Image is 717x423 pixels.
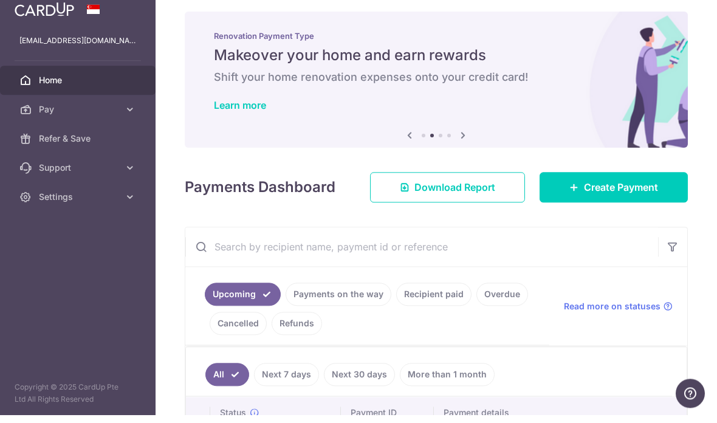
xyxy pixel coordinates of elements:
[214,78,659,92] h6: Shift your home renovation expenses onto your credit card!
[214,39,659,49] p: Renovation Payment Type
[476,291,528,314] a: Overdue
[396,291,472,314] a: Recipient paid
[584,188,658,202] span: Create Payment
[39,111,119,123] span: Pay
[400,371,495,394] a: More than 1 month
[210,320,267,343] a: Cancelled
[254,371,319,394] a: Next 7 days
[39,140,119,153] span: Refer & Save
[19,43,136,55] p: [EMAIL_ADDRESS][DOMAIN_NAME]
[39,82,119,94] span: Home
[324,371,395,394] a: Next 30 days
[414,188,495,202] span: Download Report
[185,19,688,156] img: Renovation banner
[370,180,525,210] a: Download Report
[185,235,658,274] input: Search by recipient name, payment id or reference
[564,308,673,320] a: Read more on statuses
[214,107,266,119] a: Learn more
[676,387,705,417] iframe: Opens a widget where you can find more information
[214,53,659,73] h5: Makeover your home and earn rewards
[540,180,688,210] a: Create Payment
[39,199,119,211] span: Settings
[39,170,119,182] span: Support
[205,371,249,394] a: All
[272,320,322,343] a: Refunds
[564,308,660,320] span: Read more on statuses
[205,291,281,314] a: Upcoming
[185,184,335,206] h4: Payments Dashboard
[15,10,74,24] img: CardUp
[286,291,391,314] a: Payments on the way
